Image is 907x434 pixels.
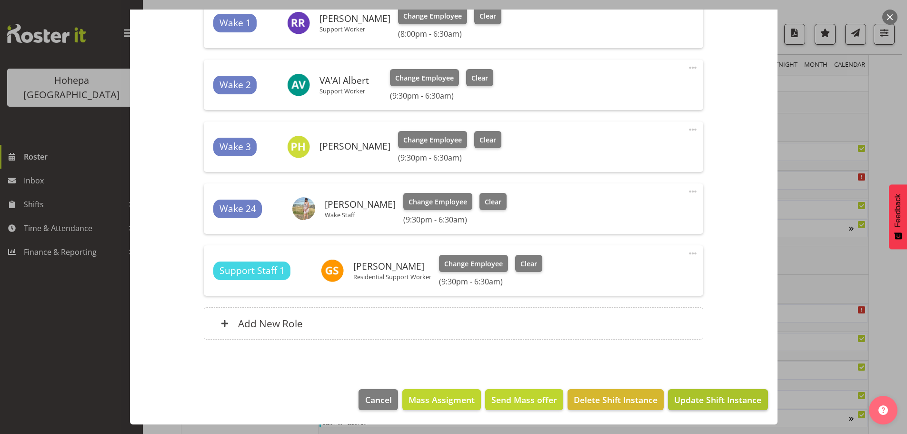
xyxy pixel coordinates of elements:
[398,29,501,39] h6: (8:00pm - 6:30am)
[403,11,462,21] span: Change Employee
[319,13,390,24] h6: [PERSON_NAME]
[474,131,501,148] button: Clear
[319,25,390,33] p: Support Worker
[479,135,496,145] span: Clear
[474,7,501,24] button: Clear
[287,135,310,158] img: paolo-hernandez10399.jpg
[325,199,396,210] h6: [PERSON_NAME]
[889,184,907,249] button: Feedback - Show survey
[403,193,472,210] button: Change Employee
[491,394,557,406] span: Send Mass offer
[219,264,285,278] span: Support Staff 1
[485,197,501,207] span: Clear
[287,11,310,34] img: ruhin-ruhin10944.jpg
[287,73,310,96] img: albert-vaai9480.jpg
[444,259,503,269] span: Change Employee
[325,211,396,219] p: Wake Staff
[674,394,761,406] span: Update Shift Instance
[402,389,481,410] button: Mass Assigment
[219,16,251,30] span: Wake 1
[398,153,501,162] h6: (9:30pm - 6:30am)
[365,394,392,406] span: Cancel
[353,261,431,272] h6: [PERSON_NAME]
[894,194,902,227] span: Feedback
[353,273,431,281] p: Residential Support Worker
[568,389,664,410] button: Delete Shift Instance
[359,389,398,410] button: Cancel
[471,73,488,83] span: Clear
[878,405,888,415] img: help-xxl-2.png
[479,193,507,210] button: Clear
[479,11,496,21] span: Clear
[403,215,506,224] h6: (9:30pm - 6:30am)
[319,87,369,95] p: Support Worker
[485,389,563,410] button: Send Mass offer
[520,259,537,269] span: Clear
[292,197,315,220] img: sunita-paliwal6c3a3bcb8be290ce274d37c74c4be5cc.png
[398,7,467,24] button: Change Employee
[439,277,542,286] h6: (9:30pm - 6:30am)
[466,69,493,86] button: Clear
[238,317,303,330] h6: Add New Role
[219,140,251,154] span: Wake 3
[409,394,475,406] span: Mass Assigment
[390,69,459,86] button: Change Employee
[319,141,390,151] h6: [PERSON_NAME]
[574,394,658,406] span: Delete Shift Instance
[390,91,493,101] h6: (9:30pm - 6:30am)
[319,75,369,86] h6: VA'AI Albert
[668,389,767,410] button: Update Shift Instance
[439,255,508,272] button: Change Employee
[403,135,462,145] span: Change Employee
[219,202,256,216] span: Wake 24
[395,73,454,83] span: Change Employee
[409,197,467,207] span: Change Employee
[321,259,344,282] img: gurkirat-singh10030.jpg
[219,78,251,92] span: Wake 2
[515,255,542,272] button: Clear
[398,131,467,148] button: Change Employee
